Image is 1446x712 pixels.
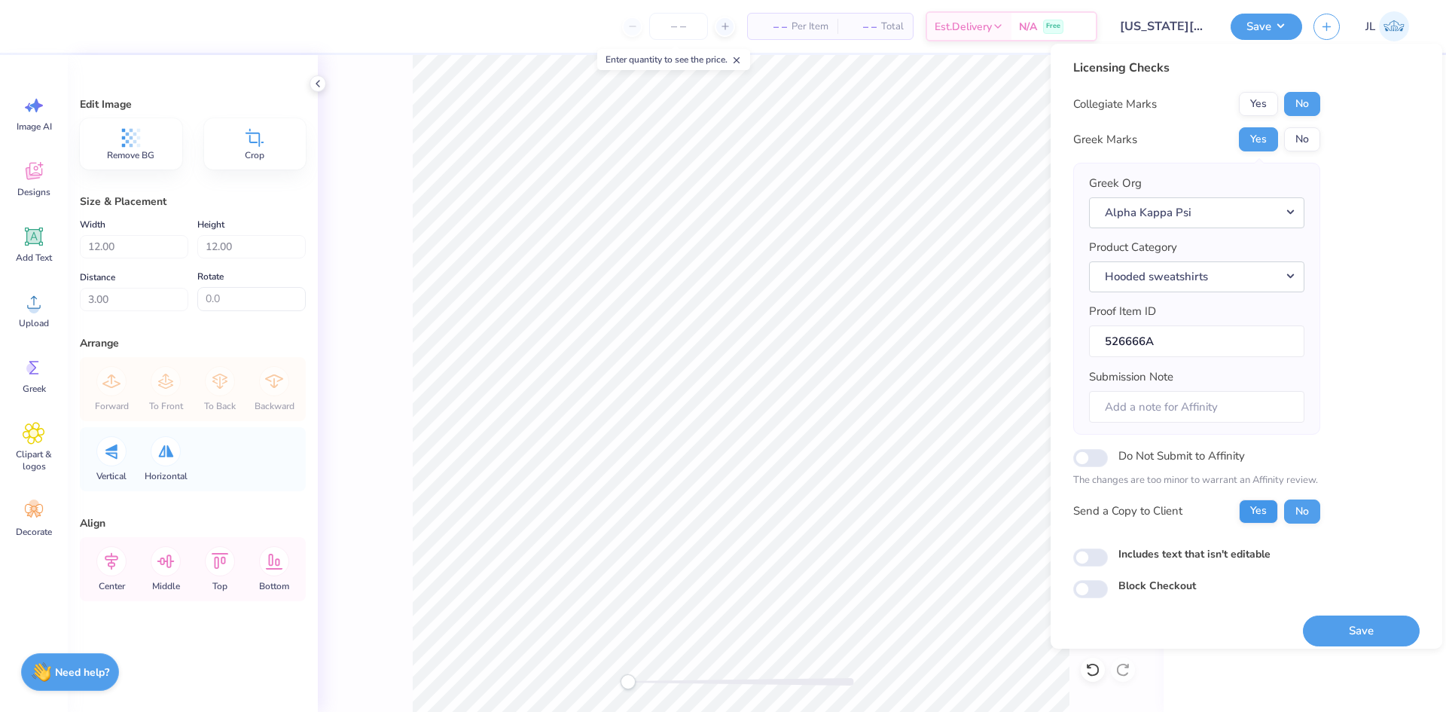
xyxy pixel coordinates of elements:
span: Add Text [16,252,52,264]
span: Per Item [792,19,828,35]
label: Do Not Submit to Affinity [1118,446,1245,466]
div: Accessibility label [621,674,636,689]
span: N/A [1019,19,1037,35]
label: Block Checkout [1118,578,1196,594]
input: Untitled Design [1109,11,1219,41]
span: Decorate [16,526,52,538]
div: Arrange [80,335,306,351]
label: Rotate [197,267,224,286]
span: Free [1046,21,1060,32]
button: Yes [1239,127,1278,151]
div: Licensing Checks [1073,59,1320,77]
div: Greek Marks [1073,131,1137,148]
button: No [1284,92,1320,116]
label: Width [80,215,105,234]
label: Submission Note [1089,368,1173,386]
span: Bottom [259,580,289,592]
div: Align [80,515,306,531]
label: Distance [80,268,115,286]
input: – – [649,13,708,40]
button: Yes [1239,500,1278,524]
label: Includes text that isn't editable [1118,546,1271,562]
span: Total [881,19,904,35]
strong: Need help? [55,665,109,680]
button: Yes [1239,92,1278,116]
label: Height [197,215,224,234]
span: Vertical [96,470,127,482]
label: Product Category [1089,239,1177,256]
button: No [1284,127,1320,151]
a: JL [1359,11,1416,41]
input: Add a note for Affinity [1089,391,1304,423]
span: Est. Delivery [935,19,992,35]
span: Horizontal [145,470,188,482]
span: Upload [19,317,49,329]
img: Jairo Laqui [1379,11,1409,41]
span: Remove BG [107,149,154,161]
label: Greek Org [1089,175,1142,192]
button: Hooded sweatshirts [1089,261,1304,292]
div: Size & Placement [80,194,306,209]
label: Proof Item ID [1089,303,1156,320]
div: Enter quantity to see the price. [597,49,750,70]
span: – – [757,19,787,35]
button: Save [1231,14,1302,40]
span: Greek [23,383,46,395]
span: Designs [17,186,50,198]
span: Top [212,580,227,592]
span: Middle [152,580,180,592]
div: Send a Copy to Client [1073,503,1182,520]
span: Image AI [17,121,52,133]
div: Edit Image [80,96,306,112]
span: Crop [245,149,264,161]
button: No [1284,500,1320,524]
p: The changes are too minor to warrant an Affinity review. [1073,473,1320,488]
span: – – [847,19,877,35]
span: Center [99,580,125,592]
button: Alpha Kappa Psi [1089,197,1304,228]
span: Clipart & logos [9,448,59,472]
span: JL [1365,18,1375,35]
div: Collegiate Marks [1073,96,1157,113]
button: Save [1303,616,1420,646]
